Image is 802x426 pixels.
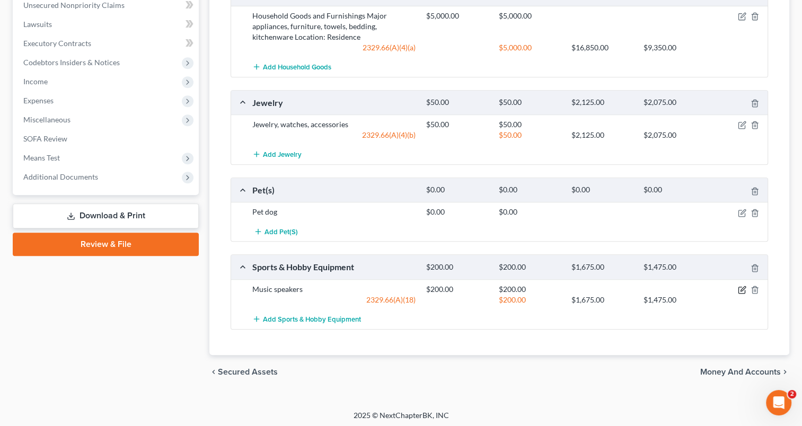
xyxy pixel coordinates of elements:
[493,97,566,108] div: $50.00
[23,134,67,143] span: SOFA Review
[638,185,711,195] div: $0.00
[247,261,421,272] div: Sports & Hobby Equipment
[638,295,711,305] div: $1,475.00
[493,185,566,195] div: $0.00
[263,150,302,159] span: Add Jewelry
[421,11,493,21] div: $5,000.00
[23,1,125,10] span: Unsecured Nonpriority Claims
[566,185,638,195] div: $0.00
[566,130,638,140] div: $2,125.00
[493,11,566,21] div: $5,000.00
[23,39,91,48] span: Executory Contracts
[781,368,789,376] i: chevron_right
[252,221,299,241] button: Add Pet(s)
[265,227,298,236] span: Add Pet(s)
[263,315,361,323] span: Add Sports & Hobby Equipment
[247,284,421,295] div: Music speakers
[493,119,566,130] div: $50.00
[23,77,48,86] span: Income
[421,185,493,195] div: $0.00
[247,184,421,196] div: Pet(s)
[700,368,781,376] span: Money and Accounts
[23,58,120,67] span: Codebtors Insiders & Notices
[209,368,218,376] i: chevron_left
[493,207,566,217] div: $0.00
[421,97,493,108] div: $50.00
[13,203,199,228] a: Download & Print
[421,284,493,295] div: $200.00
[247,295,421,305] div: 2329.66(A)(18)
[15,15,199,34] a: Lawsuits
[638,97,711,108] div: $2,075.00
[13,233,199,256] a: Review & File
[23,96,54,105] span: Expenses
[23,115,70,124] span: Miscellaneous
[15,34,199,53] a: Executory Contracts
[566,295,638,305] div: $1,675.00
[421,207,493,217] div: $0.00
[638,130,711,140] div: $2,075.00
[23,20,52,29] span: Lawsuits
[421,119,493,130] div: $50.00
[263,63,331,71] span: Add Household Goods
[23,153,60,162] span: Means Test
[788,390,796,398] span: 2
[247,119,421,130] div: Jewelry, watches, accessories
[766,390,791,415] iframe: Intercom live chat
[638,262,711,272] div: $1,475.00
[566,97,638,108] div: $2,125.00
[493,42,566,53] div: $5,000.00
[247,130,421,140] div: 2329.66(A)(4)(b)
[15,129,199,148] a: SOFA Review
[493,262,566,272] div: $200.00
[566,42,638,53] div: $16,850.00
[252,309,361,329] button: Add Sports & Hobby Equipment
[209,368,278,376] button: chevron_left Secured Assets
[493,295,566,305] div: $200.00
[566,262,638,272] div: $1,675.00
[493,284,566,295] div: $200.00
[421,262,493,272] div: $200.00
[218,368,278,376] span: Secured Assets
[252,57,331,77] button: Add Household Goods
[700,368,789,376] button: Money and Accounts chevron_right
[252,145,302,164] button: Add Jewelry
[23,172,98,181] span: Additional Documents
[493,130,566,140] div: $50.00
[638,42,711,53] div: $9,350.00
[247,11,421,42] div: Household Goods and Furnishings Major appliances, furniture, towels, bedding, kitchenware Locatio...
[247,97,421,108] div: Jewelry
[247,42,421,53] div: 2329.66(A)(4)(a)
[247,207,421,217] div: Pet dog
